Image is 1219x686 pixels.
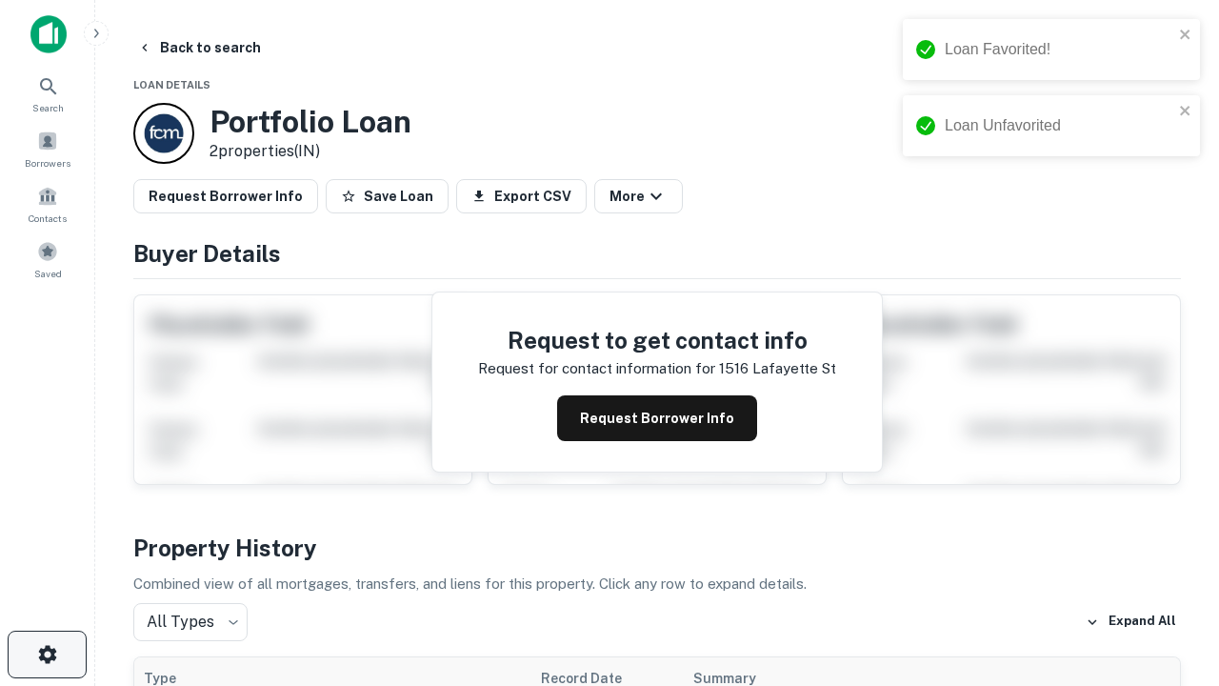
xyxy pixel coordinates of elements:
span: Borrowers [25,155,70,171]
span: Loan Details [133,79,210,91]
iframe: Chat Widget [1124,534,1219,625]
span: Search [32,100,64,115]
h4: Buyer Details [133,236,1181,271]
button: Expand All [1081,608,1181,636]
button: Back to search [130,30,269,65]
div: All Types [133,603,248,641]
span: Contacts [29,211,67,226]
button: Export CSV [456,179,587,213]
a: Borrowers [6,123,90,174]
span: Saved [34,266,62,281]
p: Request for contact information for [478,357,715,380]
button: More [594,179,683,213]
a: Saved [6,233,90,285]
button: Request Borrower Info [557,395,757,441]
button: Save Loan [326,179,449,213]
img: capitalize-icon.png [30,15,67,53]
h4: Request to get contact info [478,323,836,357]
div: Loan Favorited! [945,38,1173,61]
a: Contacts [6,178,90,230]
div: Loan Unfavorited [945,114,1173,137]
p: Combined view of all mortgages, transfers, and liens for this property. Click any row to expand d... [133,573,1181,595]
p: 2 properties (IN) [210,140,411,163]
a: Search [6,68,90,119]
button: close [1179,27,1192,45]
button: Request Borrower Info [133,179,318,213]
h3: Portfolio Loan [210,104,411,140]
button: close [1179,103,1192,121]
p: 1516 lafayette st [719,357,836,380]
h4: Property History [133,531,1181,565]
